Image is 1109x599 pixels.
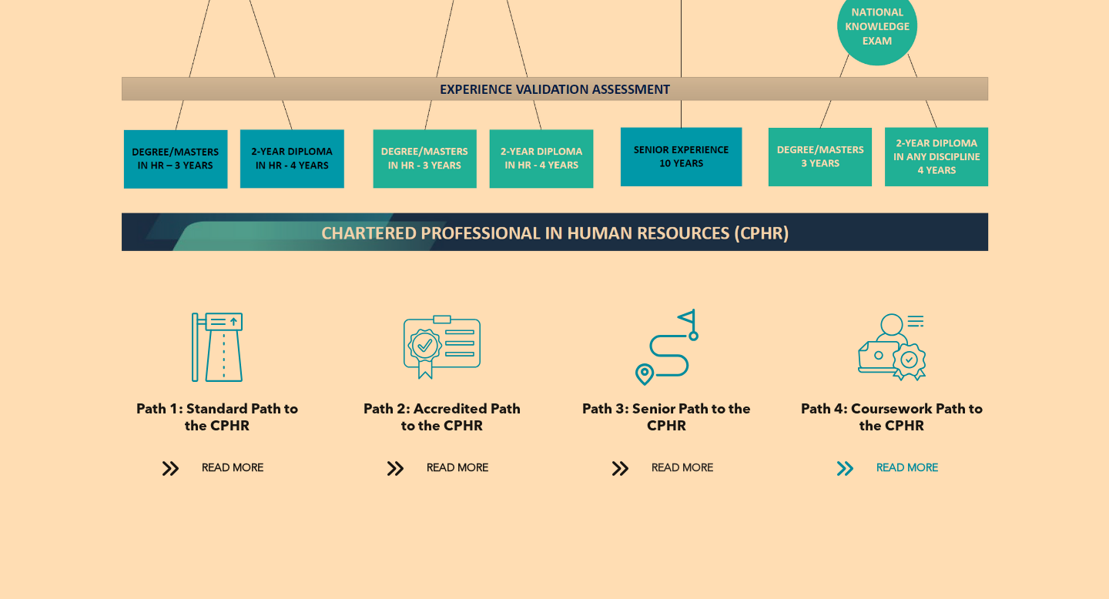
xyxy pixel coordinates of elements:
span: Path 4: Coursework Path to the CPHR [801,403,983,433]
span: READ MORE [196,454,269,483]
a: READ MORE [601,454,733,483]
span: Path 3: Senior Path to the CPHR [582,403,751,433]
a: READ MORE [826,454,958,483]
a: READ MORE [151,454,283,483]
a: READ MORE [376,454,508,483]
span: READ MORE [871,454,943,483]
span: READ MORE [421,454,494,483]
span: READ MORE [646,454,719,483]
span: Path 2: Accredited Path to the CPHR [364,403,521,433]
span: Path 1: Standard Path to the CPHR [136,403,298,433]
